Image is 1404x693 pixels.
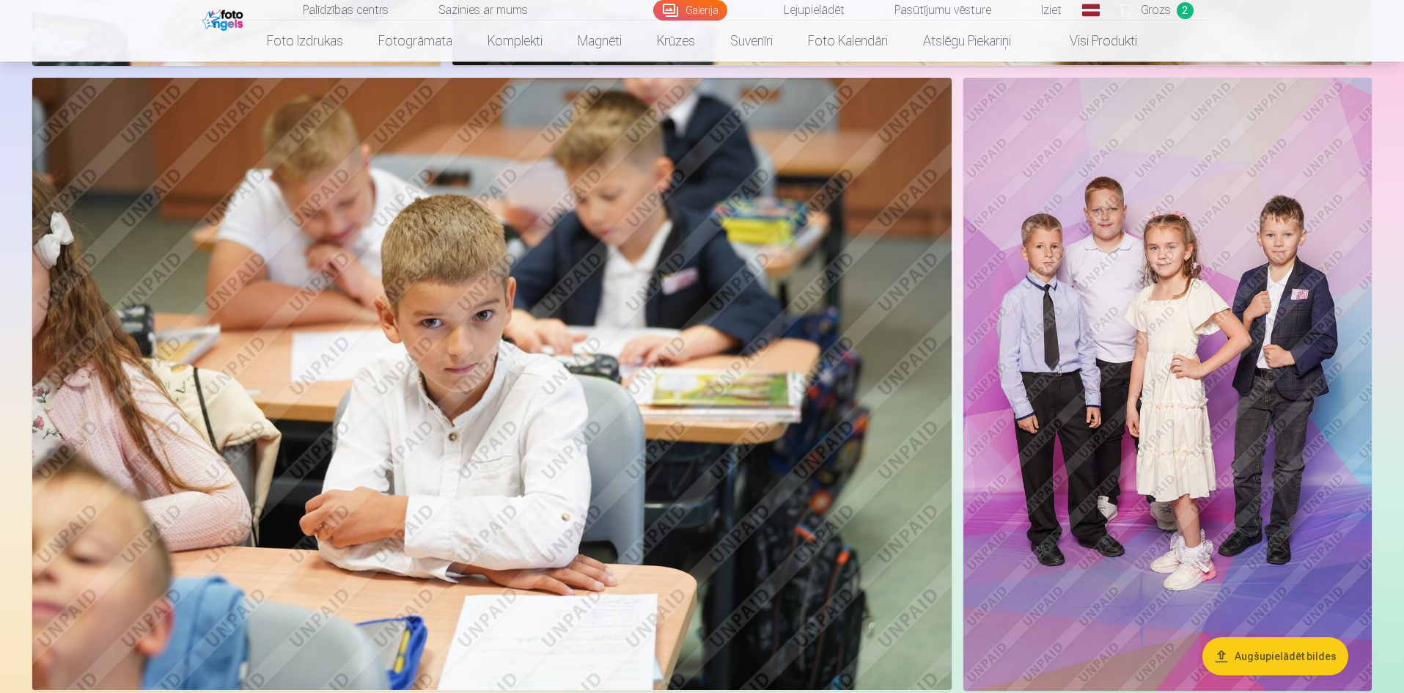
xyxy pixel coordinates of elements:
[905,21,1029,62] a: Atslēgu piekariņi
[1141,1,1171,19] span: Grozs
[1202,637,1348,675] button: Augšupielādēt bildes
[361,21,470,62] a: Fotogrāmata
[249,21,361,62] a: Foto izdrukas
[470,21,560,62] a: Komplekti
[639,21,713,62] a: Krūzes
[202,6,247,31] img: /fa1
[1029,21,1155,62] a: Visi produkti
[790,21,905,62] a: Foto kalendāri
[1177,2,1194,19] span: 2
[560,21,639,62] a: Magnēti
[713,21,790,62] a: Suvenīri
